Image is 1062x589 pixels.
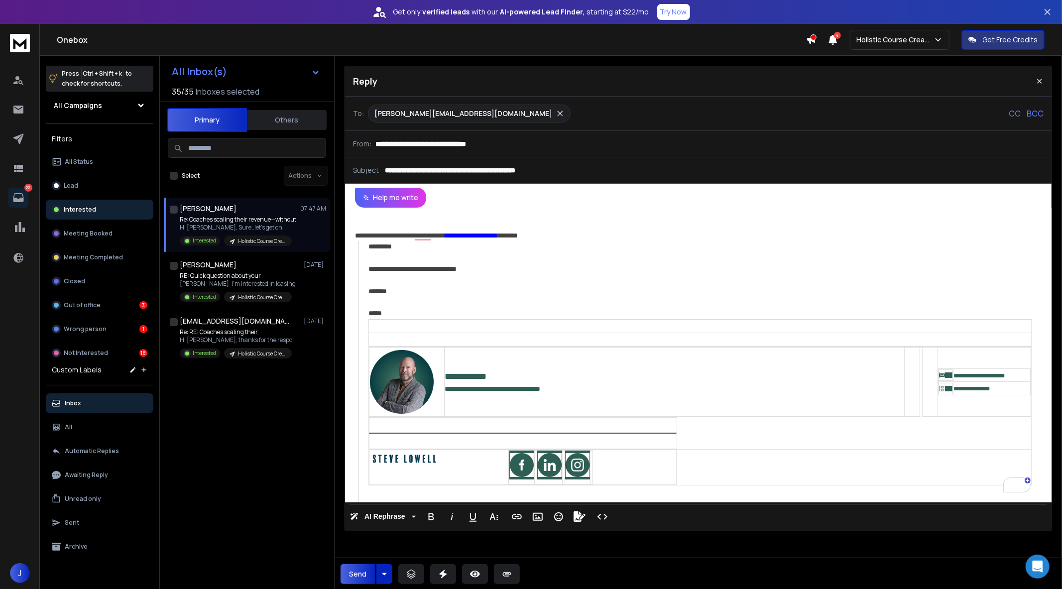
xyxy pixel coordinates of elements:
[939,372,945,378] img: email-icon-2x.png
[46,465,153,485] button: Awaiting Reply
[193,350,216,357] p: Interested
[304,317,326,325] p: [DATE]
[172,67,227,77] h1: All Inbox(s)
[353,74,377,88] p: Reply
[180,224,296,232] p: Hi [PERSON_NAME], Sure..let’s get on
[180,316,289,326] h1: [EMAIL_ADDRESS][DOMAIN_NAME]
[65,495,101,503] p: Unread only
[355,188,426,208] button: Help me write
[939,386,945,391] img: link-icon-2x.png
[10,34,30,52] img: logo
[8,188,28,208] a: 22
[62,69,132,89] p: Press to check for shortcuts.
[65,399,81,407] p: Inbox
[180,204,236,214] h1: [PERSON_NAME]
[46,417,153,437] button: All
[982,35,1038,45] p: Get Free Credits
[341,564,375,584] button: Send
[528,507,547,527] button: Insert Image (Ctrl+P)
[64,182,78,190] p: Lead
[46,271,153,291] button: Closed
[65,423,72,431] p: All
[484,507,503,527] button: More Text
[46,295,153,315] button: Out of office3
[443,507,462,527] button: Italic (Ctrl+I)
[1027,108,1044,119] p: BCC
[423,7,470,17] strong: verified leads
[193,237,216,244] p: Interested
[139,301,147,309] div: 3
[64,349,108,357] p: Not Interested
[362,512,407,521] span: AI Rephrase
[180,260,236,270] h1: [PERSON_NAME]
[247,109,327,131] button: Others
[549,507,568,527] button: Emoticons
[180,328,299,336] p: Re: RE: Coaches scaling their
[660,7,687,17] p: Try Now
[372,455,437,463] img: Steve-Lowell-Logo-Files_06384e-small.png
[422,507,441,527] button: Bold (Ctrl+B)
[353,165,381,175] p: Subject:
[238,294,286,301] p: Holistic Course Creator Campaign | [DATE]
[507,507,526,527] button: Insert Link (Ctrl+K)
[81,68,123,79] span: Ctrl + Shift + k
[374,109,552,118] p: [PERSON_NAME][EMAIL_ADDRESS][DOMAIN_NAME]
[46,489,153,509] button: Unread only
[64,206,96,214] p: Interested
[46,176,153,196] button: Lead
[64,325,107,333] p: Wrong person
[64,253,123,261] p: Meeting Completed
[961,30,1045,50] button: Get Free Credits
[1009,108,1021,119] p: CC
[46,132,153,146] h3: Filters
[46,96,153,116] button: All Campaigns
[193,293,216,301] p: Interested
[139,325,147,333] div: 1
[500,7,585,17] strong: AI-powered Lead Finder,
[46,319,153,339] button: Wrong person1
[54,101,102,111] h1: All Campaigns
[52,365,102,375] h3: Custom Labels
[46,152,153,172] button: All Status
[139,349,147,357] div: 18
[464,507,482,527] button: Underline (Ctrl+U)
[65,543,88,551] p: Archive
[164,62,328,82] button: All Inbox(s)
[10,563,30,583] button: J
[1026,555,1050,579] div: Open Intercom Messenger
[182,172,200,180] label: Select
[64,277,85,285] p: Closed
[238,350,286,357] p: Holistic Course Creator Campaign | [DATE]
[180,280,296,288] p: [PERSON_NAME]: I’m interested in leasing
[180,336,299,344] p: Hi [PERSON_NAME], thanks for the response.
[570,507,589,527] button: Signature
[46,247,153,267] button: Meeting Completed
[300,205,326,213] p: 07:47 AM
[353,139,371,149] p: From:
[24,184,32,192] p: 22
[180,216,296,224] p: Re: Coaches scaling their revenue—without
[369,350,434,414] img: steve1-1-800x801-1.png
[345,208,1049,502] div: To enrich screen reader interactions, please activate Accessibility in Grammarly extension settings
[64,301,101,309] p: Out of office
[172,86,194,98] span: 35 / 35
[856,35,934,45] p: Holistic Course Creator
[196,86,259,98] h3: Inboxes selected
[57,34,806,46] h1: Onebox
[393,7,649,17] p: Get only with our starting at $22/mo
[834,32,841,39] span: 4
[304,261,326,269] p: [DATE]
[353,109,364,118] p: To:
[65,519,79,527] p: Sent
[46,513,153,533] button: Sent
[46,537,153,557] button: Archive
[64,230,113,237] p: Meeting Booked
[593,507,612,527] button: Code View
[180,272,296,280] p: RE: Quick question about your
[65,447,119,455] p: Automatic Replies
[46,393,153,413] button: Inbox
[167,108,247,132] button: Primary
[657,4,690,20] button: Try Now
